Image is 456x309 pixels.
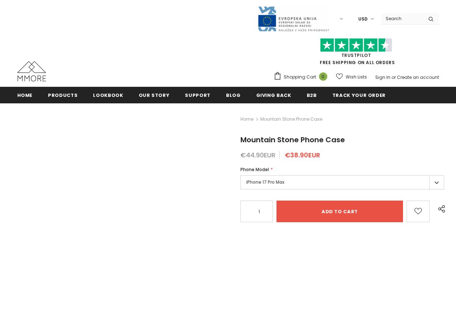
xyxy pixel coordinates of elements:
span: FREE SHIPPING ON ALL ORDERS [274,41,439,66]
input: Add to cart [276,201,403,222]
span: Phone Model [240,166,269,173]
a: Track your order [332,87,386,103]
span: or [391,74,396,80]
span: Products [48,92,78,99]
span: Home [17,92,33,99]
span: Shopping Cart [284,73,316,81]
a: Wish Lists [336,71,367,83]
span: €38.90EUR [285,151,320,160]
span: Track your order [332,92,386,99]
span: 0 [319,72,327,81]
a: Lookbook [93,87,123,103]
input: Search Site [381,13,423,24]
a: Javni Razpis [257,15,329,22]
a: Home [240,115,253,124]
a: Shopping Cart 0 [274,72,331,82]
a: B2B [307,87,317,103]
span: €44.90EUR [240,151,275,160]
a: Products [48,87,78,103]
a: support [185,87,211,103]
span: B2B [307,92,317,99]
a: Create an account [397,74,439,80]
span: Lookbook [93,92,123,99]
span: Blog [226,92,241,99]
a: Sign In [375,74,390,80]
label: iPhone 17 Pro Max [240,175,444,189]
span: support [185,92,211,99]
span: Giving back [256,92,291,99]
a: Our Story [139,87,170,103]
a: Home [17,87,33,103]
a: Giving back [256,87,291,103]
img: MMORE Cases [17,61,46,81]
img: Trust Pilot Stars [320,38,392,52]
span: Mountain Stone Phone Case [260,115,322,124]
a: Blog [226,87,241,103]
span: Our Story [139,92,170,99]
img: Javni Razpis [257,6,329,32]
span: Wish Lists [346,73,367,81]
a: Trustpilot [341,52,371,58]
span: Mountain Stone Phone Case [240,135,345,145]
span: USD [358,15,368,23]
